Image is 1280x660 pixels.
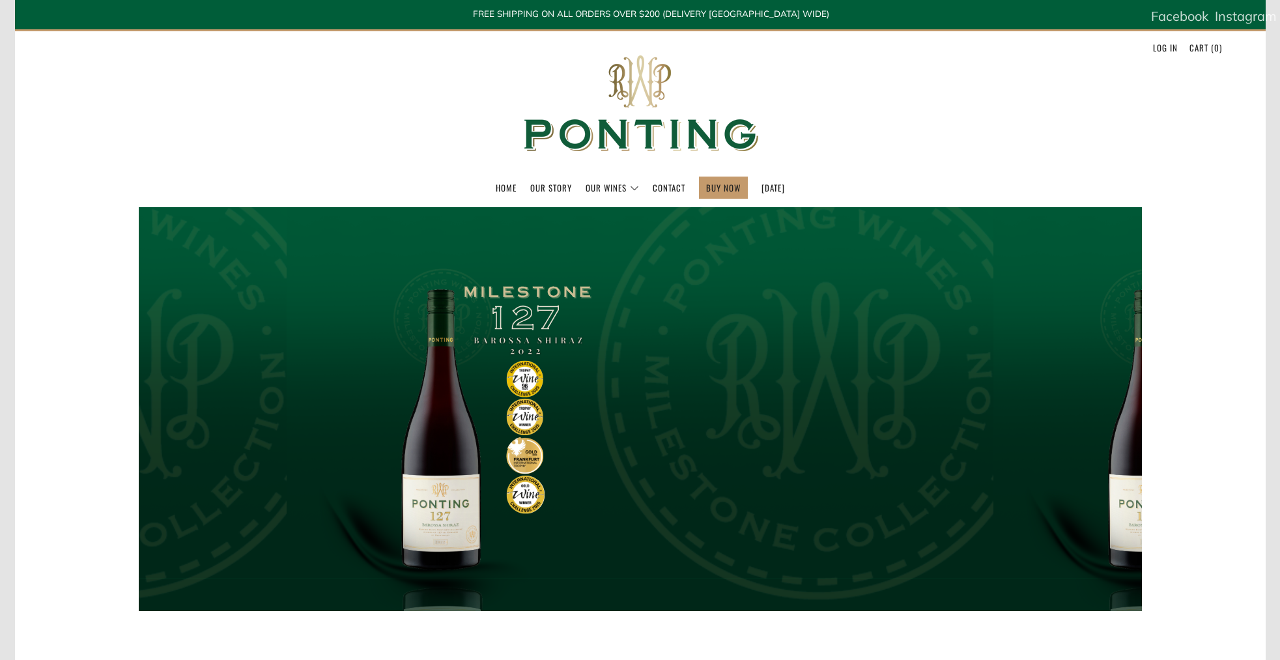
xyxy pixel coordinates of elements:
[761,177,785,198] a: [DATE]
[1215,3,1277,29] a: Instagram
[1189,37,1222,58] a: Cart (0)
[653,177,685,198] a: Contact
[510,31,771,177] img: Ponting Wines
[496,177,517,198] a: Home
[530,177,572,198] a: Our Story
[1215,8,1277,24] span: Instagram
[586,177,639,198] a: Our Wines
[1153,37,1178,58] a: Log in
[1151,3,1208,29] a: Facebook
[1214,41,1219,54] span: 0
[1151,8,1208,24] span: Facebook
[706,177,741,198] a: BUY NOW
